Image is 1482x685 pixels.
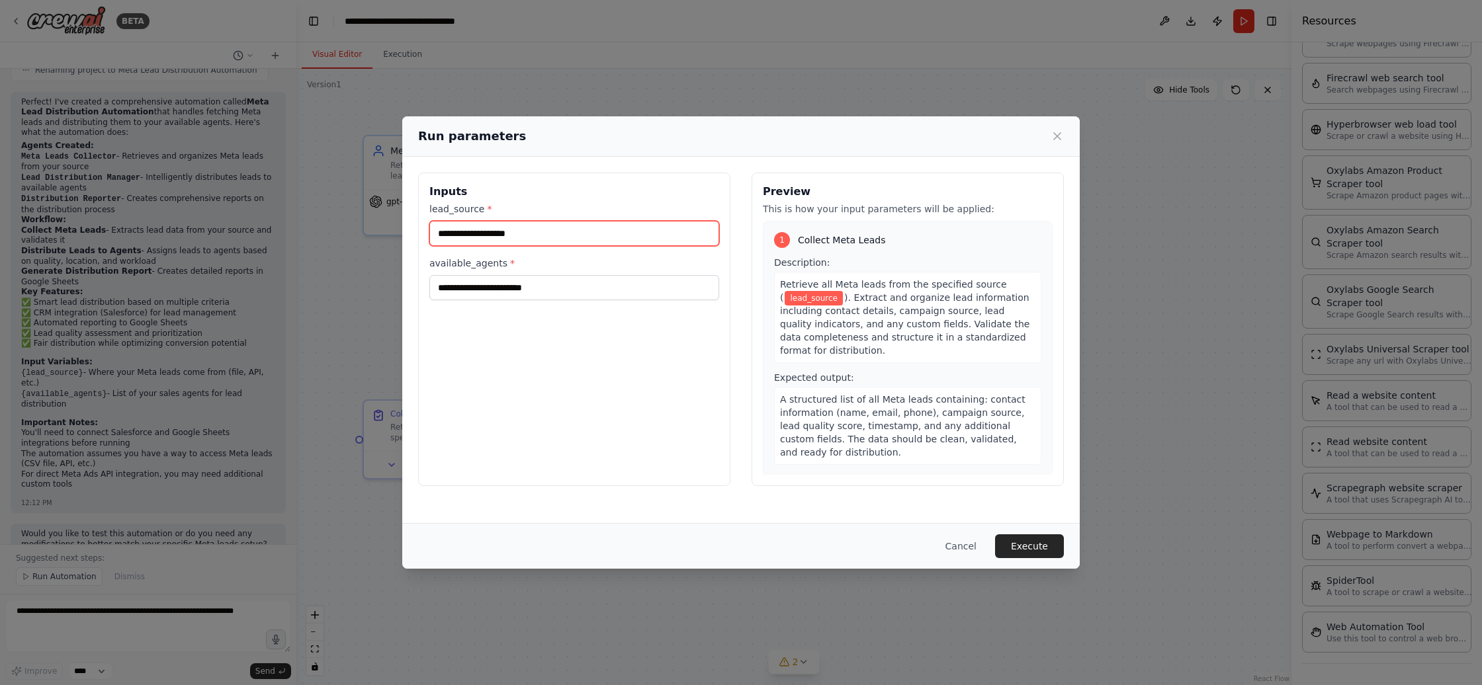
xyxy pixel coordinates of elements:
[798,233,886,247] span: Collect Meta Leads
[774,232,790,248] div: 1
[780,394,1025,458] span: A structured list of all Meta leads containing: contact information (name, email, phone), campaig...
[418,127,526,145] h2: Run parameters
[763,202,1053,216] p: This is how your input parameters will be applied:
[995,534,1064,558] button: Execute
[774,257,830,268] span: Description:
[785,291,843,305] span: Variable: lead_source
[780,292,1029,356] span: ). Extract and organize lead information including contact details, campaign source, lead quality...
[935,534,987,558] button: Cancel
[780,279,1007,303] span: Retrieve all Meta leads from the specified source (
[429,184,719,200] h3: Inputs
[429,257,719,270] label: available_agents
[774,372,854,383] span: Expected output:
[763,184,1053,200] h3: Preview
[429,202,719,216] label: lead_source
